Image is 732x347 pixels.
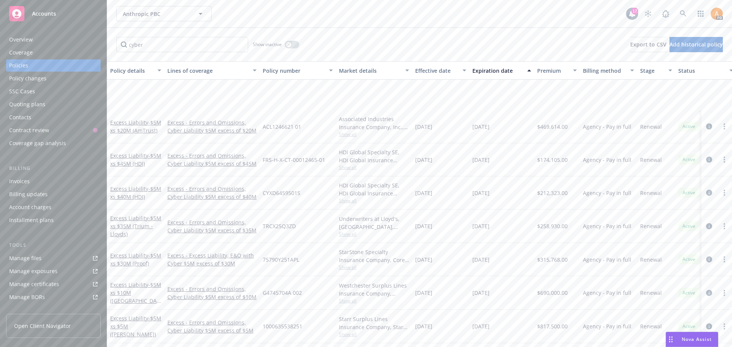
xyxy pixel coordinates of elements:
div: Associated Industries Insurance Company, Inc., AmTrust Financial Services, RT Specialty Insurance... [339,115,409,131]
div: Westchester Surplus Lines Insurance Company, Chubb Group, RT Specialty Insurance Services, LLC (R... [339,281,409,297]
a: Contract review [6,124,101,136]
span: Show all [339,264,409,270]
button: Policy details [107,61,164,80]
div: Invoices [9,175,30,187]
button: Effective date [412,61,469,80]
button: Market details [336,61,412,80]
a: circleInformation [705,255,714,264]
a: Search [676,6,691,21]
a: Excess Liability [110,214,161,238]
button: Lines of coverage [164,61,260,80]
span: $315,768.00 [537,256,568,264]
span: Add historical policy [669,41,723,48]
span: Manage exposures [6,265,101,277]
span: [DATE] [472,289,490,297]
span: Agency - Pay in full [583,222,631,230]
span: Show all [339,297,409,304]
span: [DATE] [415,289,432,297]
div: Tools [6,241,101,249]
a: Excess - Errors and Omissions, Cyber Liability $5M excess of $45M [167,152,257,168]
span: Renewal [640,189,662,197]
a: Excess Liability [110,152,161,167]
span: [DATE] [472,123,490,131]
a: Excess - Errors and Omissions, Cyber Liability $5M excess of $10M [167,285,257,301]
img: photo [711,8,723,20]
div: Starr Surplus Lines Insurance Company, Starr Companies, RT Specialty Insurance Services, LLC (RSG... [339,315,409,331]
a: circleInformation [705,188,714,197]
span: [DATE] [415,156,432,164]
a: Excess - Errors and Omissions, Cyber Liability $5M excess of $5M [167,318,257,334]
span: [DATE] [415,222,432,230]
div: Policy details [110,67,153,75]
span: Agency - Pay in full [583,322,631,330]
div: Drag to move [666,332,676,347]
span: [DATE] [472,222,490,230]
span: [DATE] [472,322,490,330]
a: Coverage gap analysis [6,137,101,149]
div: Overview [9,34,33,46]
div: Coverage [9,46,33,59]
span: Active [681,323,697,330]
div: Manage BORs [9,291,45,303]
span: Active [681,123,697,130]
span: [DATE] [472,189,490,197]
a: Excess - Excess Liability, E&O with Cyber $5M excess of $30M [167,251,257,267]
span: Show all [339,331,409,337]
div: Manage files [9,252,42,264]
a: Installment plans [6,214,101,226]
a: more [720,155,729,164]
div: Status [678,67,725,75]
div: Lines of coverage [167,67,248,75]
a: Excess Liability [110,185,161,200]
div: SSC Cases [9,85,35,98]
a: Excess Liability [110,315,161,338]
a: more [720,222,729,231]
a: more [720,122,729,131]
span: Export to CSV [630,41,666,48]
a: Excess Liability [110,252,161,267]
span: - $5M xs $35M (Trium - Lloyds) [110,214,161,238]
a: Manage files [6,252,101,264]
button: Expiration date [469,61,534,80]
div: Quoting plans [9,98,45,110]
span: Show inactive [253,41,282,48]
div: Policies [9,59,28,72]
a: Overview [6,34,101,46]
a: circleInformation [705,122,714,131]
a: SSC Cases [6,85,101,98]
span: $258,930.00 [537,222,568,230]
span: Renewal [640,256,662,264]
a: Report a Bug [658,6,673,21]
a: circleInformation [705,288,714,297]
button: Export to CSV [630,37,666,52]
div: Billing method [583,67,626,75]
a: Excess - Errors and Omissions, Cyber Liability $5M excess of $35M [167,218,257,234]
a: circleInformation [705,322,714,331]
a: more [720,255,729,264]
div: Contacts [9,111,31,123]
span: Show all [339,131,409,138]
div: Underwriters at Lloyd's, [GEOGRAPHIC_DATA], [PERSON_NAME] of [GEOGRAPHIC_DATA], RT Specialty Insu... [339,215,409,231]
div: Account charges [9,201,51,213]
button: Billing method [580,61,637,80]
a: more [720,188,729,197]
a: Excess - Errors and Omissions, Cyber Liability $5M excess of $20M [167,118,257,134]
span: Active [681,223,697,230]
a: Manage BORs [6,291,101,303]
span: Active [681,289,697,296]
span: Active [681,156,697,163]
div: Manage exposures [9,265,58,277]
a: Accounts [6,3,101,24]
button: Stage [637,61,675,80]
div: Billing [6,165,101,172]
span: Open Client Navigator [14,322,71,330]
a: Policies [6,59,101,72]
button: Premium [534,61,580,80]
span: [DATE] [415,322,432,330]
span: $212,323.00 [537,189,568,197]
span: Renewal [640,156,662,164]
span: $469,614.00 [537,123,568,131]
a: Excess - Errors and Omissions, Cyber Liability $5M excess of $40M [167,185,257,201]
span: $174,105.00 [537,156,568,164]
span: [DATE] [472,156,490,164]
